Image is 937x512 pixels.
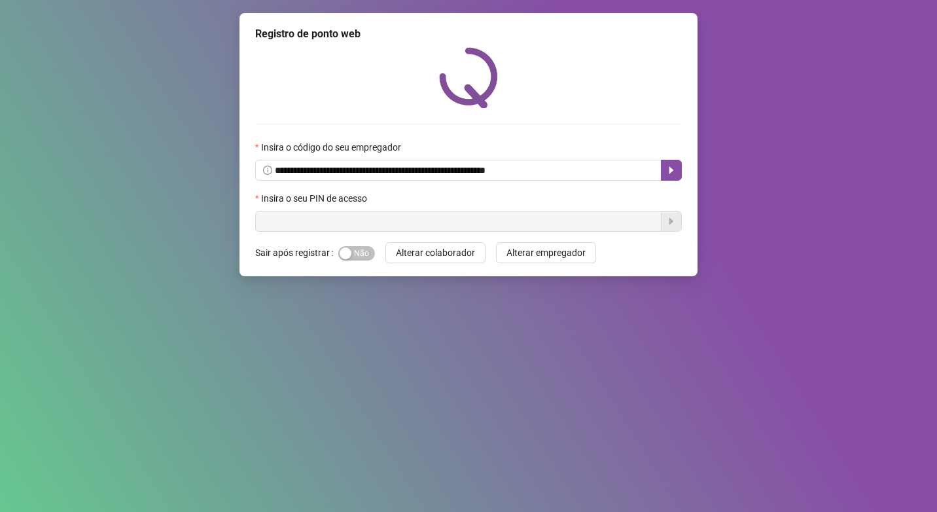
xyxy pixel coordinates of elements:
[496,242,596,263] button: Alterar empregador
[255,191,376,206] label: Insira o seu PIN de acesso
[506,246,586,260] span: Alterar empregador
[666,165,677,175] span: caret-right
[439,47,498,108] img: QRPoint
[396,246,475,260] span: Alterar colaborador
[385,242,486,263] button: Alterar colaborador
[255,242,338,263] label: Sair após registrar
[255,140,410,155] label: Insira o código do seu empregador
[255,26,682,42] div: Registro de ponto web
[263,166,272,175] span: info-circle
